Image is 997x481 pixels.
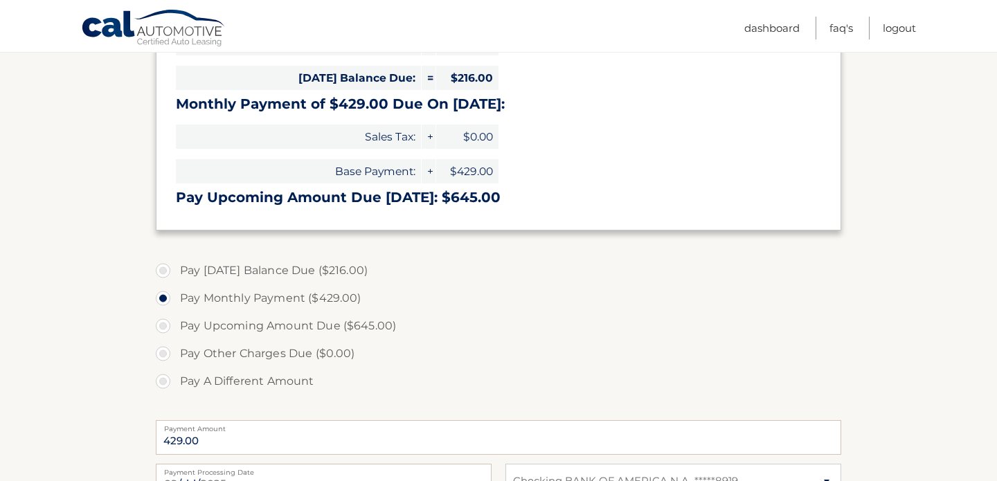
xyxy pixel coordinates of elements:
input: Payment Amount [156,420,841,455]
a: FAQ's [829,17,853,39]
label: Pay Other Charges Due ($0.00) [156,340,841,367]
a: Dashboard [744,17,800,39]
a: Logout [883,17,916,39]
span: Base Payment: [176,159,421,183]
span: Sales Tax: [176,125,421,149]
label: Pay Upcoming Amount Due ($645.00) [156,312,841,340]
a: Cal Automotive [81,9,226,49]
label: Pay A Different Amount [156,367,841,395]
span: $0.00 [436,125,498,149]
span: $429.00 [436,159,498,183]
h3: Monthly Payment of $429.00 Due On [DATE]: [176,96,821,113]
label: Payment Amount [156,420,841,431]
span: + [422,159,435,183]
label: Pay [DATE] Balance Due ($216.00) [156,257,841,284]
label: Payment Processing Date [156,464,492,475]
span: + [422,125,435,149]
h3: Pay Upcoming Amount Due [DATE]: $645.00 [176,189,821,206]
label: Pay Monthly Payment ($429.00) [156,284,841,312]
span: = [422,66,435,90]
span: $216.00 [436,66,498,90]
span: [DATE] Balance Due: [176,66,421,90]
